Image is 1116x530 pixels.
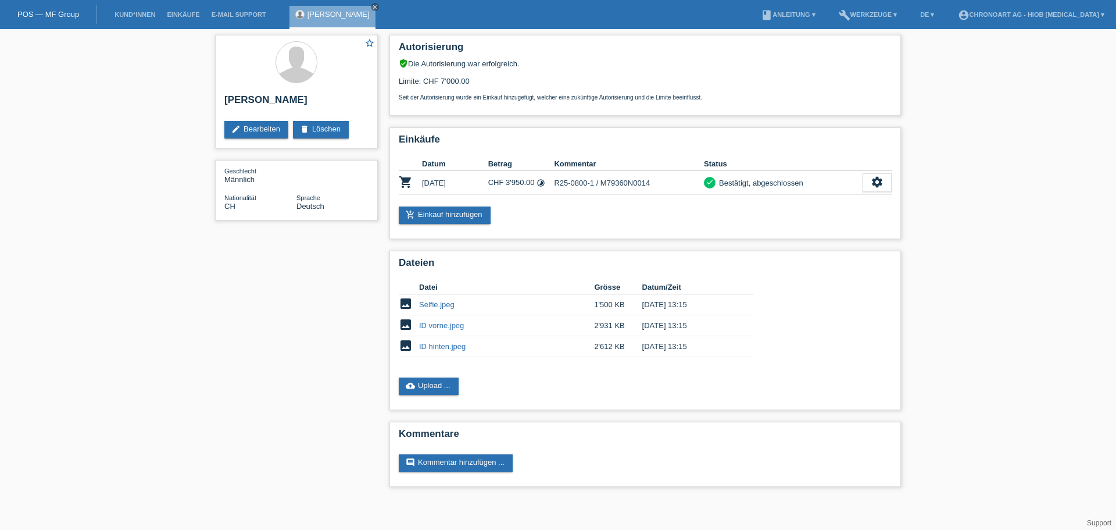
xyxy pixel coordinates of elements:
[364,38,375,50] a: star_border
[399,339,413,353] i: image
[419,321,464,330] a: ID vorne.jpeg
[399,94,892,101] p: Seit der Autorisierung wurde ein Einkauf hinzugefügt, welcher eine zukünftige Autorisierung und d...
[594,294,642,315] td: 1'500 KB
[406,458,415,467] i: comment
[839,9,850,21] i: build
[399,41,892,59] h2: Autorisierung
[871,176,884,188] i: settings
[399,378,459,395] a: cloud_uploadUpload ...
[224,94,369,112] h2: [PERSON_NAME]
[642,336,738,357] td: [DATE] 13:15
[399,59,408,68] i: verified_user
[399,318,413,332] i: image
[372,4,378,10] i: close
[958,9,970,21] i: account_circle
[307,10,370,19] a: [PERSON_NAME]
[704,157,863,171] th: Status
[706,178,714,186] i: check
[399,134,892,151] h2: Einkäufe
[594,336,642,357] td: 2'612 KB
[422,171,488,195] td: [DATE]
[17,10,79,19] a: POS — MF Group
[554,171,704,195] td: R25-0800-1 / M79360N0014
[224,168,256,175] span: Geschlecht
[399,175,413,189] i: POSP00025936
[642,315,738,336] td: [DATE] 13:15
[296,202,324,211] span: Deutsch
[231,125,241,134] i: edit
[364,38,375,48] i: star_border
[642,280,738,294] th: Datum/Zeit
[224,202,235,211] span: Schweiz
[594,315,642,336] td: 2'931 KB
[419,280,594,294] th: Datei
[833,11,903,18] a: buildWerkzeuge ▾
[371,3,379,11] a: close
[419,342,466,351] a: ID hinten.jpeg
[206,11,272,18] a: E-Mail Support
[224,166,296,184] div: Männlich
[406,381,415,390] i: cloud_upload
[488,157,555,171] th: Betrag
[406,210,415,219] i: add_shopping_cart
[419,300,455,309] a: Selfie.jpeg
[761,9,772,21] i: book
[296,194,320,201] span: Sprache
[716,177,803,189] div: Bestätigt, abgeschlossen
[642,294,738,315] td: [DATE] 13:15
[1087,519,1111,527] a: Support
[536,179,545,187] i: 24 Raten
[399,257,892,275] h2: Dateien
[914,11,940,18] a: DE ▾
[399,59,892,68] div: Die Autorisierung war erfolgreich.
[109,11,161,18] a: Kund*innen
[422,157,488,171] th: Datum
[952,11,1111,18] a: account_circleChronoart AG - Hiob [MEDICAL_DATA] ▾
[399,207,491,224] a: add_shopping_cartEinkauf hinzufügen
[224,121,288,138] a: editBearbeiten
[554,157,704,171] th: Kommentar
[161,11,205,18] a: Einkäufe
[300,125,309,134] i: delete
[399,68,892,101] div: Limite: CHF 7'000.00
[594,280,642,294] th: Grösse
[293,121,349,138] a: deleteLöschen
[488,171,555,195] td: CHF 3'950.00
[399,297,413,311] i: image
[399,454,513,472] a: commentKommentar hinzufügen ...
[399,428,892,446] h2: Kommentare
[224,194,256,201] span: Nationalität
[755,11,821,18] a: bookAnleitung ▾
